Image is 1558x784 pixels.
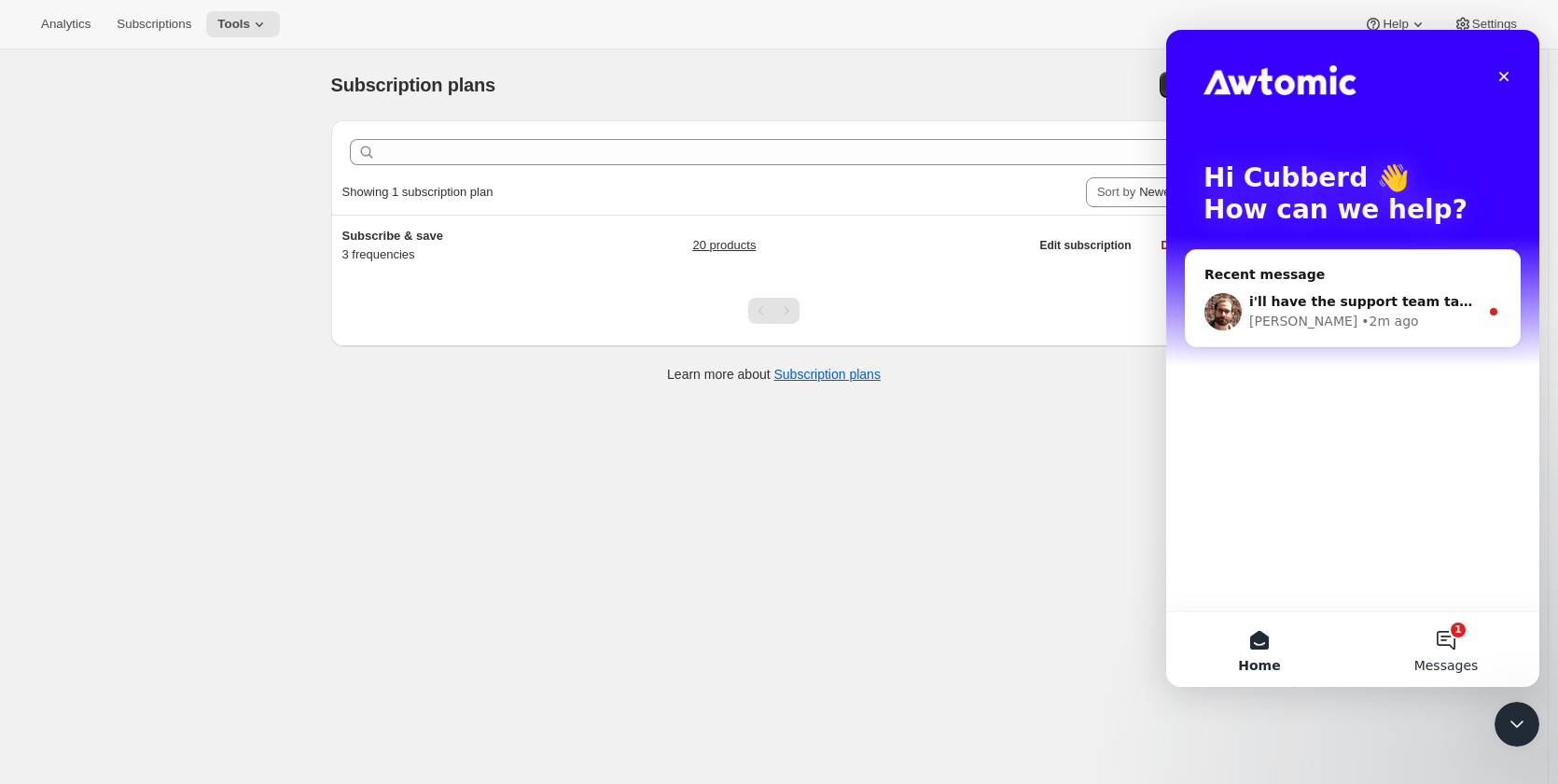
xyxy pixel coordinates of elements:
iframe: Intercom live chat [1495,702,1539,747]
div: Close [321,30,355,63]
div: • 2m ago [195,282,252,301]
button: Analytics [30,11,102,37]
button: Edit subscription [1028,232,1142,259]
button: Delete [1149,232,1205,259]
span: Analytics [41,17,90,32]
span: Messages [248,629,313,642]
button: Settings [1442,11,1528,37]
span: Tools [217,17,250,32]
span: Subscriptions [117,17,191,32]
span: Home [72,629,114,642]
span: Help [1383,17,1408,32]
span: Showing 1 subscription plan [342,185,494,199]
button: Create [1160,72,1217,98]
iframe: Intercom live chat [1166,30,1539,687]
span: Edit subscription [1039,238,1131,253]
p: Learn more about [667,365,881,384]
button: Subscriptions [105,11,202,37]
span: Delete [1161,238,1194,253]
a: 20 products [692,236,756,255]
button: Tools [206,11,280,37]
span: Subscription plans [331,75,495,95]
div: [PERSON_NAME] [83,282,191,301]
span: Subscribe & save [342,229,443,243]
button: Messages [187,582,373,657]
div: 3 frequencies [342,227,576,264]
button: Help [1353,11,1438,37]
a: Subscription plans [774,367,881,382]
span: Settings [1472,17,1517,32]
nav: Pagination [748,298,800,324]
span: i'll have the support team take a look as soon as possbile [83,264,507,279]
